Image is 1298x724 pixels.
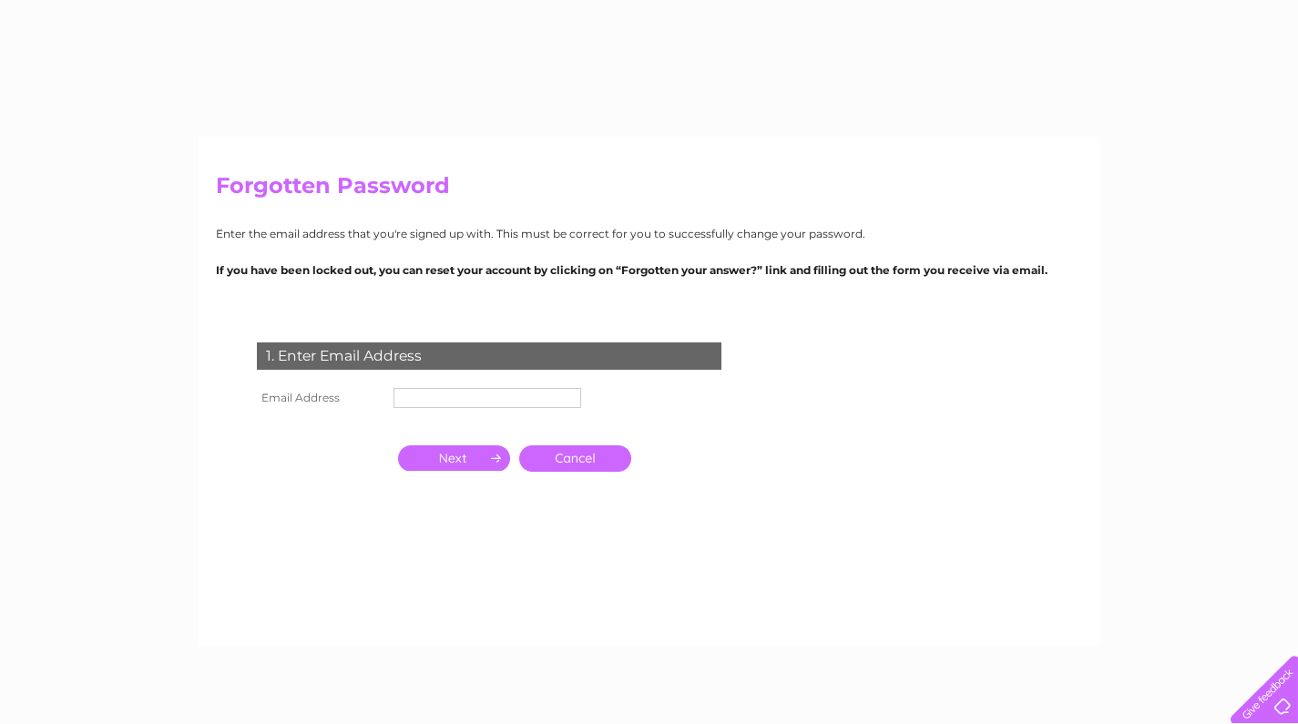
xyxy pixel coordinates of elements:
[257,342,721,370] div: 1. Enter Email Address
[216,225,1083,242] p: Enter the email address that you're signed up with. This must be correct for you to successfully ...
[519,445,631,472] a: Cancel
[216,173,1083,208] h2: Forgotten Password
[252,383,389,413] th: Email Address
[216,261,1083,279] p: If you have been locked out, you can reset your account by clicking on “Forgotten your answer?” l...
